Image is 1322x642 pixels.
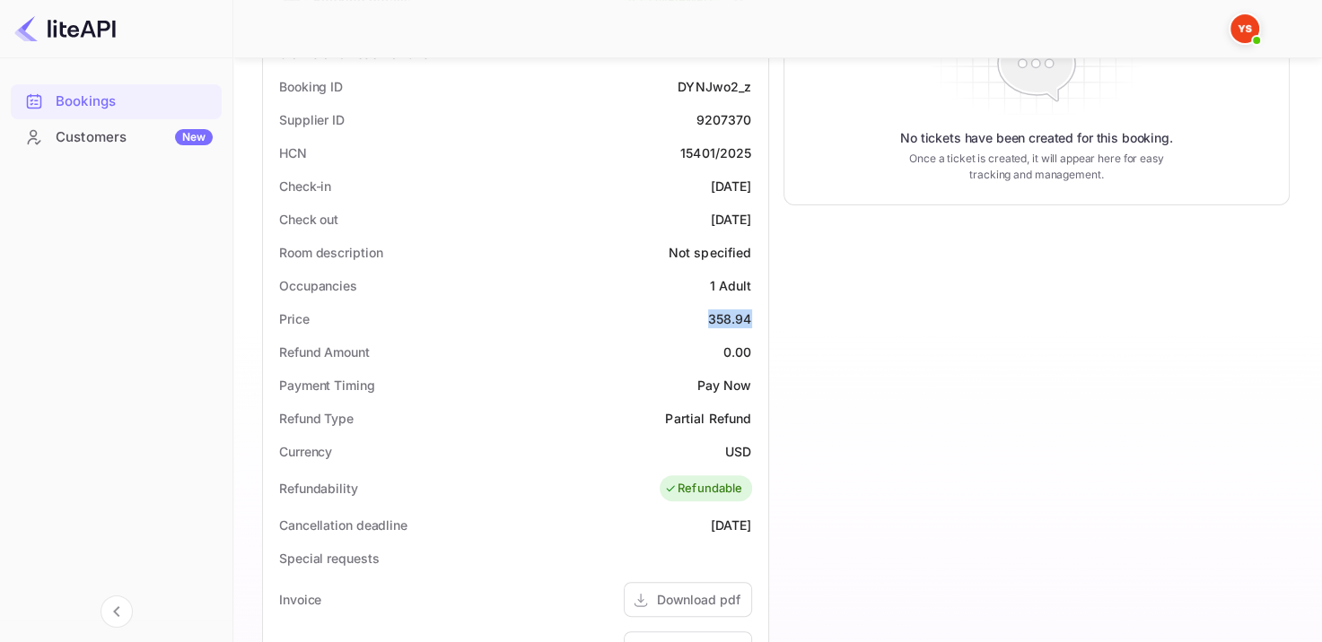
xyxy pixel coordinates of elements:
div: Room description [279,243,382,262]
div: Occupancies [279,276,357,295]
div: Bookings [11,84,222,119]
div: [DATE] [711,516,752,534]
img: Yandex Support [1230,14,1259,43]
div: Download pdf [657,590,740,609]
div: Customers [56,127,213,148]
div: DYNJwo2_z [678,77,751,96]
div: New [175,129,213,145]
div: Bookings [56,91,213,112]
div: Price [279,309,310,328]
div: Refundability [279,479,358,498]
div: [DATE] [711,177,752,195]
div: Currency [279,442,332,461]
p: No tickets have been created for this booking. [900,129,1173,147]
div: [DATE] [711,210,752,229]
div: Booking ID [279,77,343,96]
div: HCN [279,143,307,162]
div: Cancellation deadline [279,516,407,534]
div: 0.00 [723,343,752,361]
div: Check out [279,210,338,229]
div: Not specified [669,243,752,262]
div: Check-in [279,177,331,195]
div: Refundable [664,480,743,498]
div: Payment Timing [279,376,375,395]
div: Pay Now [696,376,751,395]
img: LiteAPI logo [14,14,116,43]
div: Refund Type [279,409,354,428]
a: CustomersNew [11,120,222,153]
div: Partial Refund [665,409,751,428]
div: Supplier ID [279,110,345,129]
div: USD [725,442,751,461]
div: Special requests [279,549,379,568]
div: Refund Amount [279,343,370,361]
div: 358.94 [708,309,752,328]
div: CustomersNew [11,120,222,155]
div: 9207370 [696,110,751,129]
div: Invoice [279,590,321,609]
button: Collapse navigation [101,595,133,628]
a: Bookings [11,84,222,117]
div: 15401/2025 [680,143,752,162]
div: 1 Adult [709,276,751,295]
p: Once a ticket is created, it will appear here for easy tracking and management. [901,151,1171,183]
